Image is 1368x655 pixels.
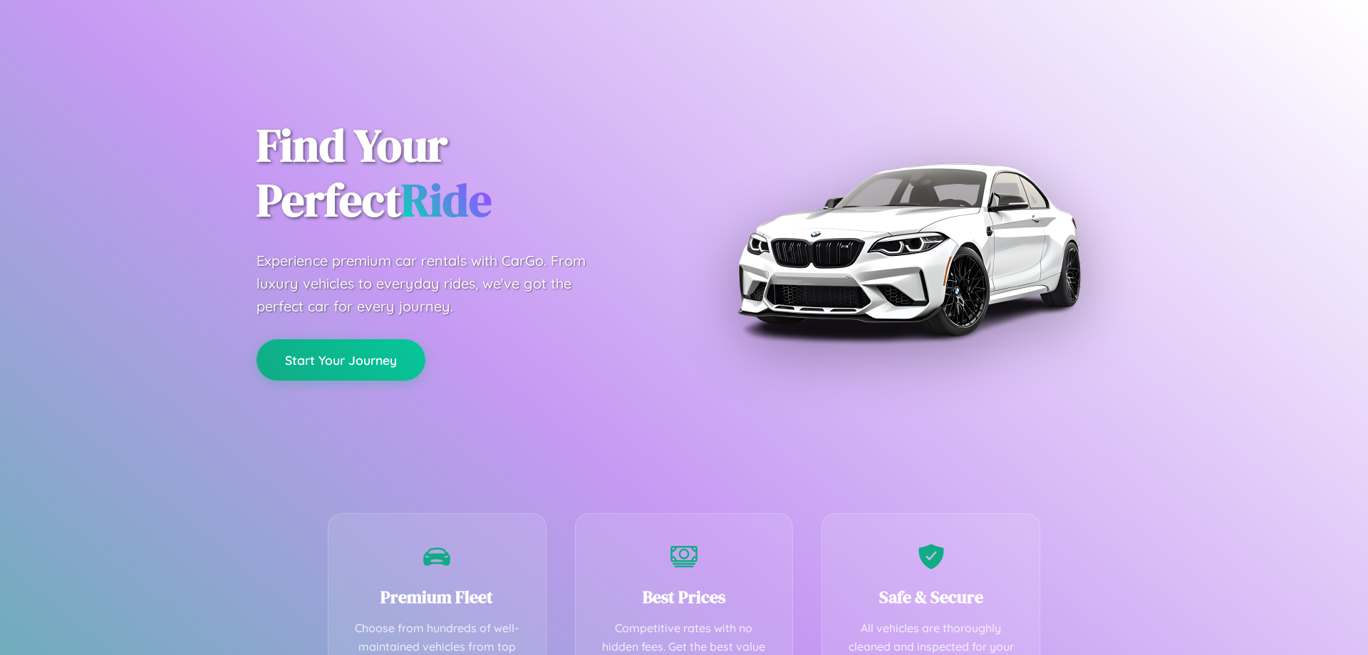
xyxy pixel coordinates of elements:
[256,339,425,381] button: Start Your Journey
[597,585,772,609] h3: Best Prices
[256,118,663,228] h1: Find Your Perfect
[256,249,613,318] p: Experience premium car rentals with CarGo. From luxury vehicles to everyday rides, we've got the ...
[844,585,1018,609] h3: Safe & Secure
[730,71,1087,428] img: Premium BMW car rental vehicle
[401,169,492,231] span: Ride
[350,585,524,609] h3: Premium Fleet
